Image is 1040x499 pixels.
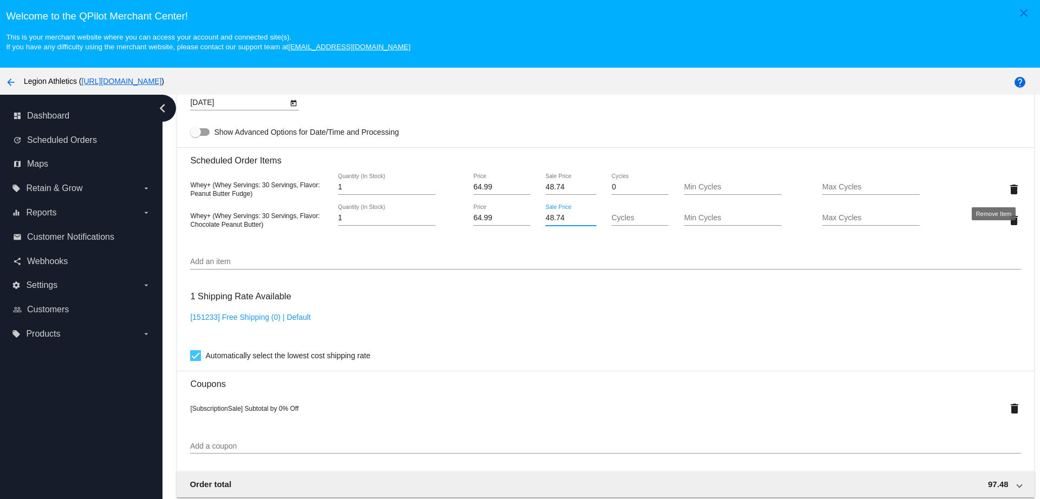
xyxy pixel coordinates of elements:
i: arrow_drop_down [142,184,151,193]
mat-icon: delete [1007,183,1020,196]
mat-icon: delete [1007,214,1020,227]
mat-icon: close [1017,6,1030,19]
mat-icon: arrow_back [4,76,17,89]
span: Settings [26,280,57,290]
span: Reports [26,208,56,218]
i: people_outline [13,305,22,314]
span: Retain & Grow [26,183,82,193]
input: Sale Price [545,183,596,192]
input: Min Cycles [684,214,782,222]
a: email Customer Notifications [13,228,151,246]
small: This is your merchant website where you can access your account and connected site(s). If you hav... [6,33,410,51]
span: Scheduled Orders [27,135,97,145]
span: 97.48 [988,480,1009,489]
mat-icon: delete [1008,402,1021,415]
a: dashboard Dashboard [13,107,151,124]
a: [EMAIL_ADDRESS][DOMAIN_NAME] [288,43,411,51]
i: share [13,257,22,266]
i: update [13,136,22,145]
a: update Scheduled Orders [13,132,151,149]
span: Show Advanced Options for Date/Time and Processing [214,127,399,137]
i: local_offer [12,330,21,338]
h3: Welcome to the QPilot Merchant Center! [6,10,1033,22]
input: Price [473,183,530,192]
a: map Maps [13,155,151,173]
input: Quantity (In Stock) [338,214,435,222]
span: Whey+ (Whey Servings: 30 Servings, Flavor: Chocolate Peanut Butter) [190,212,320,228]
input: Add an item [190,258,1020,266]
input: Add a coupon [190,442,1020,451]
input: Quantity (In Stock) [338,183,435,192]
a: [URL][DOMAIN_NAME] [82,77,162,86]
span: Order total [190,480,231,489]
span: Customers [27,305,69,314]
input: Max Cycles [822,214,920,222]
input: Sale Price [545,214,596,222]
input: Max Cycles [822,183,920,192]
mat-icon: help [1013,76,1026,89]
i: arrow_drop_down [142,281,151,290]
a: people_outline Customers [13,301,151,318]
span: Legion Athletics ( ) [24,77,164,86]
span: Maps [27,159,48,169]
span: Customer Notifications [27,232,114,242]
a: [151233] Free Shipping (0) | Default [190,313,310,321]
i: arrow_drop_down [142,208,151,217]
span: Whey+ (Whey Servings: 30 Servings, Flavor: Peanut Butter Fudge) [190,181,320,198]
i: equalizer [12,208,21,217]
h3: Scheduled Order Items [190,147,1020,166]
span: Products [26,329,60,339]
h3: 1 Shipping Rate Available [190,285,291,308]
button: Open calendar [288,97,299,108]
input: Next Occurrence Date [190,99,288,107]
i: dashboard [13,111,22,120]
i: arrow_drop_down [142,330,151,338]
a: share Webhooks [13,253,151,270]
i: settings [12,281,21,290]
input: Cycles [612,183,668,192]
span: Dashboard [27,111,69,121]
mat-expansion-panel-header: Order total 97.48 [177,471,1034,497]
span: [SubscriptionSale] Subtotal by 0% Off [190,405,298,412]
i: chevron_left [154,100,171,117]
i: map [13,160,22,168]
i: local_offer [12,184,21,193]
input: Min Cycles [684,183,782,192]
span: Webhooks [27,257,68,266]
i: email [13,233,22,241]
span: Automatically select the lowest cost shipping rate [205,349,370,362]
input: Price [473,214,530,222]
h3: Coupons [190,371,1020,389]
input: Cycles [612,214,668,222]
